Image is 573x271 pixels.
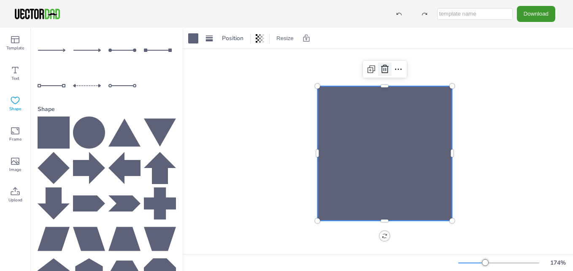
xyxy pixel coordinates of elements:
[14,8,61,20] img: VectorDad-1.png
[548,259,568,267] div: 174 %
[437,8,513,20] input: template name
[8,197,22,203] span: Upload
[220,34,245,42] span: Position
[9,136,22,143] span: Frame
[9,106,21,112] span: Shape
[9,166,21,173] span: Image
[517,6,555,22] button: Download
[6,45,24,51] span: Template
[38,102,176,117] div: Shape
[273,32,297,45] button: Resize
[11,75,19,82] span: Text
